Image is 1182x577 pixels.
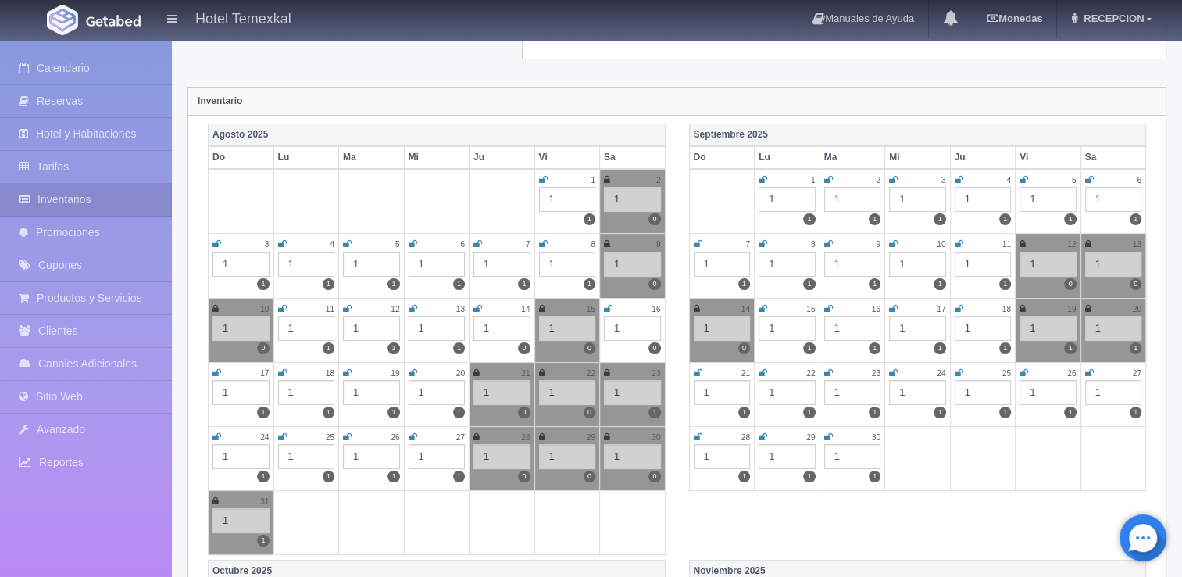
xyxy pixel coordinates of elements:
strong: Inventario [198,95,242,106]
label: 1 [934,213,945,225]
div: 1 [759,187,816,212]
label: 1 [1064,342,1076,354]
label: 1 [1130,342,1141,354]
div: 1 [539,380,596,405]
small: 9 [876,240,880,249]
div: 1 [955,252,1012,277]
div: 1 [694,380,751,405]
label: 0 [518,407,530,418]
small: 25 [326,433,334,442]
div: 1 [604,444,661,469]
small: 20 [456,369,465,378]
label: 1 [387,407,399,418]
div: 1 [824,444,881,469]
small: 29 [587,433,595,442]
small: 25 [1002,369,1011,378]
small: 15 [806,305,815,314]
div: 1 [278,252,335,277]
small: 12 [1067,240,1076,249]
div: 1 [409,380,466,405]
div: 1 [604,380,661,405]
div: 1 [759,444,816,469]
div: 1 [955,187,1012,212]
div: 1 [343,316,400,341]
div: 1 [1020,316,1077,341]
div: 1 [278,380,335,405]
small: 17 [937,305,945,314]
th: Do [209,146,274,169]
div: 1 [409,316,466,341]
label: 1 [584,278,595,290]
label: 0 [1130,278,1141,290]
label: 1 [1064,407,1076,418]
div: 1 [343,444,400,469]
div: 1 [889,380,946,405]
div: 1 [539,252,596,277]
div: 1 [694,444,751,469]
label: 1 [803,407,815,418]
small: 28 [521,433,530,442]
div: 1 [604,252,661,277]
th: Sa [600,146,666,169]
h4: Hotel Temexkal [195,8,291,27]
label: 1 [323,278,334,290]
div: 1 [473,444,530,469]
label: 1 [453,407,465,418]
th: Mi [404,146,470,169]
small: 23 [872,369,880,378]
label: 1 [999,407,1011,418]
label: 1 [257,278,269,290]
label: 1 [869,278,880,290]
th: Ma [339,146,405,169]
label: 1 [323,471,334,482]
th: Vi [534,146,600,169]
th: Mi [885,146,951,169]
div: 1 [1020,252,1077,277]
div: 1 [759,316,816,341]
small: 10 [260,305,269,314]
small: 31 [260,497,269,506]
label: 0 [257,342,269,354]
div: 1 [824,187,881,212]
label: 0 [738,342,750,354]
label: 1 [1130,407,1141,418]
label: 1 [387,471,399,482]
small: 29 [806,433,815,442]
div: 1 [473,252,530,277]
div: 1 [824,380,881,405]
label: 1 [387,278,399,290]
div: 1 [539,444,596,469]
div: 1 [889,252,946,277]
small: 19 [391,369,399,378]
label: 1 [803,213,815,225]
small: 30 [652,433,660,442]
small: 24 [937,369,945,378]
small: 18 [1002,305,1011,314]
small: 22 [587,369,595,378]
small: 14 [741,305,750,314]
th: Ju [470,146,535,169]
small: 16 [652,305,660,314]
div: 1 [539,187,596,212]
small: 13 [456,305,465,314]
small: 19 [1067,305,1076,314]
small: 2 [656,176,661,185]
small: 6 [460,240,465,249]
div: 1 [955,316,1012,341]
div: 1 [604,187,661,212]
div: 1 [343,252,400,277]
div: 1 [212,380,270,405]
small: 1 [591,176,595,185]
b: 1 [782,27,791,45]
th: Lu [273,146,339,169]
label: 1 [869,471,880,482]
div: 1 [212,508,270,533]
img: Getabed [86,15,141,27]
label: 0 [518,342,530,354]
small: 10 [937,240,945,249]
small: 8 [811,240,816,249]
div: 1 [212,316,270,341]
label: 1 [934,278,945,290]
small: 27 [456,433,465,442]
label: 1 [803,278,815,290]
